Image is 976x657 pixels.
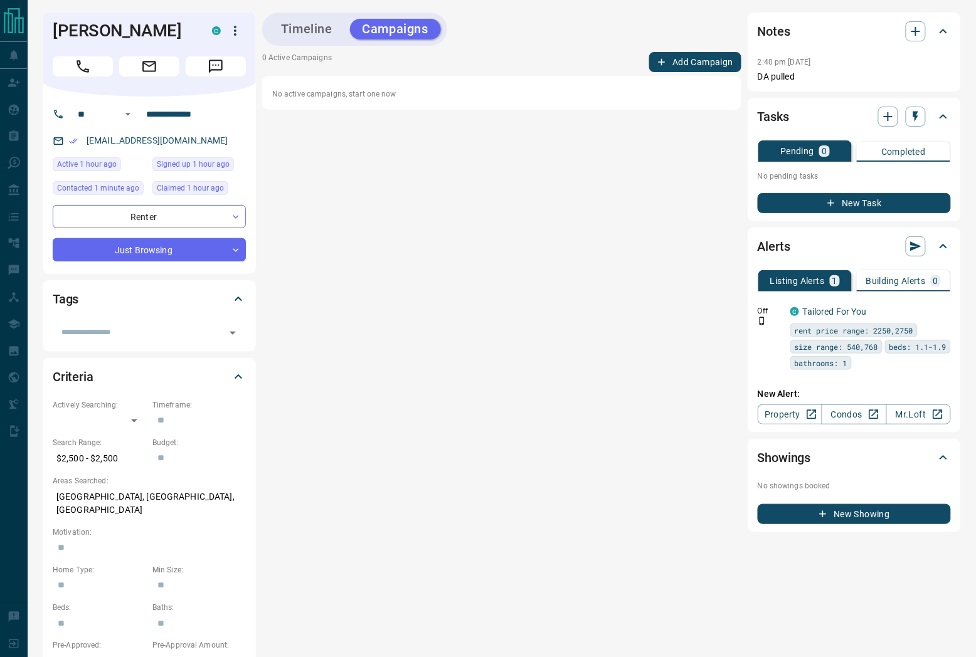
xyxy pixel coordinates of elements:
p: Home Type: [53,564,146,576]
p: Completed [881,147,926,156]
p: Motivation: [53,527,246,538]
svg: Push Notification Only [758,317,766,325]
button: Open [224,324,241,342]
div: Just Browsing [53,238,246,261]
a: [EMAIL_ADDRESS][DOMAIN_NAME] [87,135,228,145]
div: Criteria [53,362,246,392]
p: Pre-Approval Amount: [152,639,246,651]
div: Fri Sep 12 2025 [152,181,246,199]
button: New Task [758,193,951,213]
p: New Alert: [758,387,951,401]
p: $2,500 - $2,500 [53,448,146,469]
button: New Showing [758,504,951,524]
p: Beds: [53,602,146,613]
span: beds: 1.1-1.9 [889,340,947,353]
p: Building Alerts [866,276,926,285]
p: Pre-Approved: [53,639,146,651]
p: No pending tasks [758,167,951,186]
p: Actively Searching: [53,399,146,411]
div: Fri Sep 12 2025 [53,181,146,199]
a: Condos [822,404,886,424]
p: Listing Alerts [770,276,825,285]
a: Mr.Loft [886,404,951,424]
h2: Showings [758,448,811,468]
p: Pending [780,147,814,155]
div: Alerts [758,231,951,261]
p: Budget: [152,437,246,448]
span: Signed up 1 hour ago [157,158,230,171]
span: size range: 540,768 [795,340,878,353]
div: Showings [758,443,951,473]
span: Call [53,56,113,76]
p: DA pulled [758,70,951,83]
p: Timeframe: [152,399,246,411]
svg: Email Verified [69,137,78,145]
span: rent price range: 2250,2750 [795,324,913,337]
h1: [PERSON_NAME] [53,21,193,41]
h2: Alerts [758,236,790,256]
p: No active campaigns, start one now [272,88,731,100]
div: Notes [758,16,951,46]
p: 2:40 pm [DATE] [758,58,811,66]
div: Tasks [758,102,951,132]
div: condos.ca [212,26,221,35]
div: Tags [53,284,246,314]
p: 0 Active Campaigns [262,52,332,72]
div: Fri Sep 12 2025 [152,157,246,175]
p: [GEOGRAPHIC_DATA], [GEOGRAPHIC_DATA], [GEOGRAPHIC_DATA] [53,486,246,520]
span: bathrooms: 1 [795,357,847,369]
div: condos.ca [790,307,799,316]
span: Message [186,56,246,76]
a: Property [758,404,822,424]
p: 0 [822,147,827,155]
a: Tailored For You [803,307,867,317]
p: 0 [933,276,938,285]
button: Campaigns [350,19,441,39]
button: Timeline [268,19,345,39]
button: Open [120,107,135,122]
span: Email [119,56,179,76]
p: No showings booked [758,480,951,491]
div: Renter [53,205,246,228]
button: Add Campaign [649,52,741,72]
p: Min Size: [152,564,246,576]
h2: Tags [53,289,78,309]
div: Fri Sep 12 2025 [53,157,146,175]
span: Claimed 1 hour ago [157,182,224,194]
p: Baths: [152,602,246,613]
p: Areas Searched: [53,475,246,486]
span: Contacted 1 minute ago [57,182,139,194]
h2: Notes [758,21,790,41]
p: Search Range: [53,437,146,448]
h2: Criteria [53,367,93,387]
p: 1 [832,276,837,285]
span: Active 1 hour ago [57,158,117,171]
h2: Tasks [758,107,789,127]
p: Off [758,305,783,317]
